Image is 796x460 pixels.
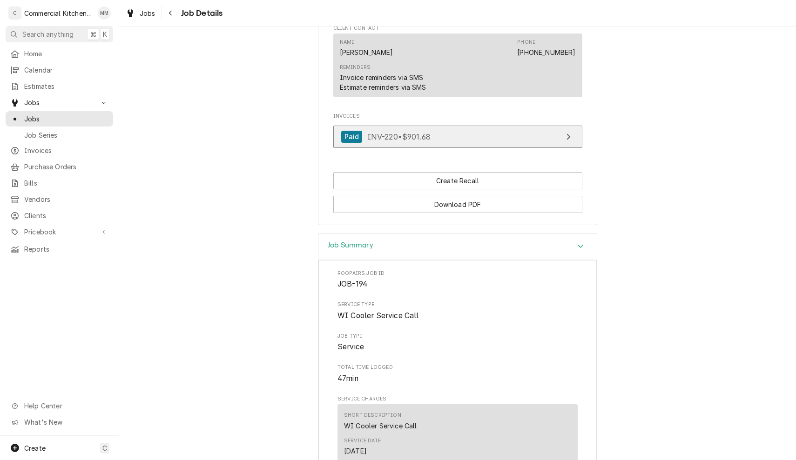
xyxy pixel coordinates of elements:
[333,126,582,148] a: View Invoice
[6,111,113,127] a: Jobs
[337,373,578,384] span: Total Time Logged
[333,113,582,153] div: Invoices
[24,146,108,155] span: Invoices
[341,131,363,143] div: Paid
[337,270,578,290] div: Roopairs Job ID
[333,172,582,189] div: Button Group Row
[333,189,582,213] div: Button Group Row
[122,6,159,21] a: Jobs
[163,6,178,20] button: Navigate back
[337,342,364,351] span: Service
[340,39,355,46] div: Name
[24,178,108,188] span: Bills
[24,227,94,237] span: Pricebook
[6,414,113,430] a: Go to What's New
[337,310,578,321] span: Service Type
[102,443,107,453] span: C
[337,311,419,320] span: WI Cooler Service Call
[6,241,113,257] a: Reports
[6,224,113,240] a: Go to Pricebook
[6,62,113,78] a: Calendar
[344,437,381,445] div: Service Date
[24,49,108,59] span: Home
[337,333,578,340] span: Job Type
[318,233,597,260] div: Accordion Header
[333,172,582,189] button: Create Recall
[337,341,578,353] span: Job Type
[140,8,155,18] span: Jobs
[340,64,371,71] div: Reminders
[6,26,113,42] button: Search anything⌘K
[333,33,582,97] div: Contact
[340,39,393,57] div: Name
[24,417,108,427] span: What's New
[22,29,74,39] span: Search anything
[333,172,582,213] div: Button Group
[90,29,96,39] span: ⌘
[340,73,424,82] div: Invoice reminders via SMS
[6,159,113,174] a: Purchase Orders
[337,301,578,308] span: Service Type
[318,233,597,260] button: Accordion Details Expand Trigger
[344,412,401,419] div: Short Description
[344,446,367,456] div: Service Date
[333,25,582,32] span: Client Contact
[6,95,113,110] a: Go to Jobs
[340,82,426,92] div: Estimate reminders via SMS
[8,7,21,20] div: C
[344,421,417,431] div: Short Description
[24,114,108,124] span: Jobs
[24,8,93,18] div: Commercial Kitchen Services, LLC
[24,65,108,75] span: Calendar
[6,175,113,191] a: Bills
[24,162,108,172] span: Purchase Orders
[333,113,582,120] span: Invoices
[24,130,108,140] span: Job Series
[6,208,113,223] a: Clients
[337,270,578,277] span: Roopairs Job ID
[333,25,582,101] div: Client Contact
[178,7,223,20] span: Job Details
[344,437,381,456] div: Service Date
[517,39,535,46] div: Phone
[340,64,426,92] div: Reminders
[517,39,575,57] div: Phone
[517,48,575,56] a: [PHONE_NUMBER]
[24,81,108,91] span: Estimates
[333,33,582,101] div: Client Contact List
[98,7,111,20] div: Megann Murphy's Avatar
[24,98,94,107] span: Jobs
[24,211,108,220] span: Clients
[337,395,578,403] span: Service Charges
[98,7,111,20] div: MM
[328,241,373,250] h3: Job Summary
[24,244,108,254] span: Reports
[340,47,393,57] div: [PERSON_NAME]
[6,46,113,61] a: Home
[6,143,113,158] a: Invoices
[337,279,578,290] span: Roopairs Job ID
[333,196,582,213] button: Download PDF
[337,364,578,384] div: Total Time Logged
[6,398,113,413] a: Go to Help Center
[103,29,107,39] span: K
[337,301,578,321] div: Service Type
[344,412,417,430] div: Short Description
[24,444,46,452] span: Create
[337,333,578,353] div: Job Type
[337,364,578,371] span: Total Time Logged
[6,127,113,143] a: Job Series
[337,374,358,383] span: 47min
[24,401,108,411] span: Help Center
[337,280,367,288] span: JOB-194
[367,132,431,141] span: INV-220 • $901.68
[24,194,108,204] span: Vendors
[6,192,113,207] a: Vendors
[6,79,113,94] a: Estimates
